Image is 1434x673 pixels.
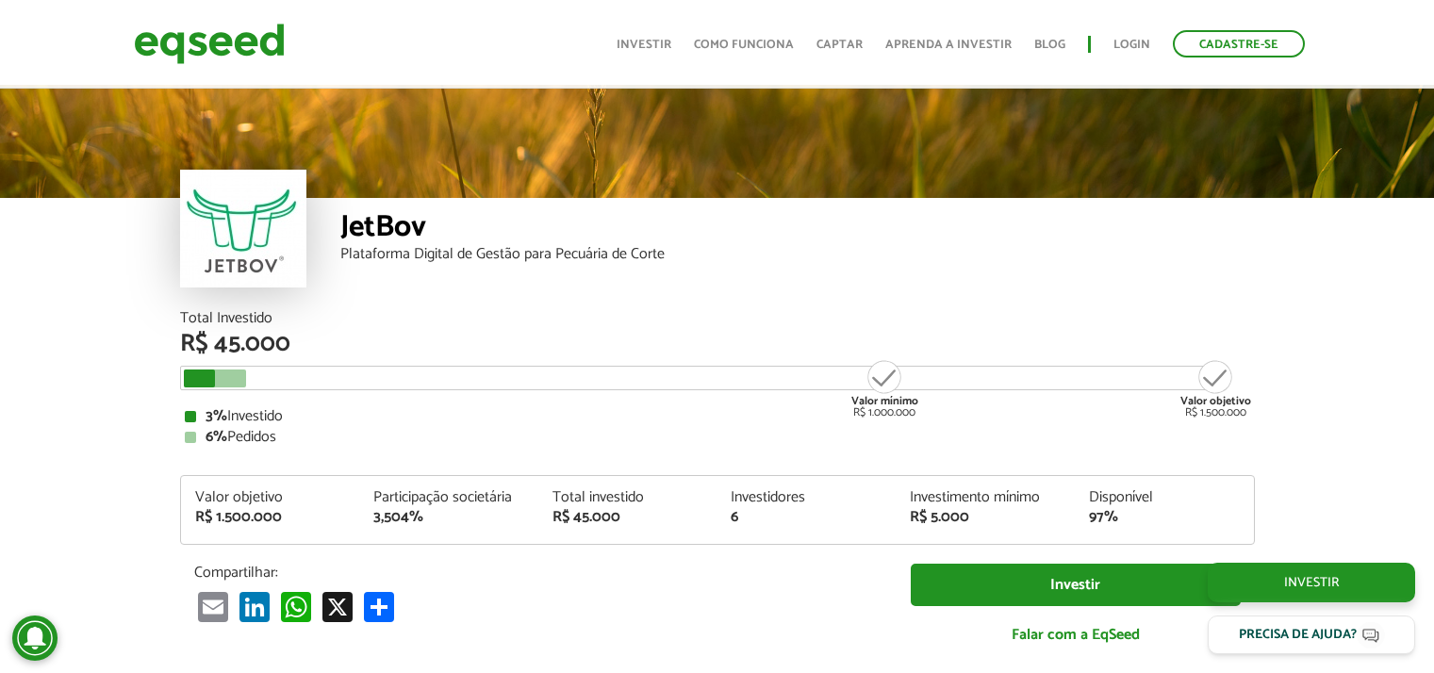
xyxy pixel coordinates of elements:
[340,247,1255,262] div: Plataforma Digital de Gestão para Pecuária de Corte
[194,591,232,622] a: Email
[134,19,285,69] img: EqSeed
[1113,39,1150,51] a: Login
[731,490,882,505] div: Investidores
[617,39,671,51] a: Investir
[195,510,346,525] div: R$ 1.500.000
[360,591,398,622] a: Share
[910,510,1061,525] div: R$ 5.000
[319,591,356,622] a: X
[1034,39,1065,51] a: Blog
[340,212,1255,247] div: JetBov
[694,39,794,51] a: Como funciona
[1089,510,1240,525] div: 97%
[1180,358,1251,419] div: R$ 1.500.000
[373,510,524,525] div: 3,504%
[911,616,1241,654] a: Falar com a EqSeed
[731,510,882,525] div: 6
[206,424,227,450] strong: 6%
[236,591,273,622] a: LinkedIn
[277,591,315,622] a: WhatsApp
[185,409,1250,424] div: Investido
[851,392,918,410] strong: Valor mínimo
[1208,563,1415,602] a: Investir
[373,490,524,505] div: Participação societária
[194,564,882,582] p: Compartilhar:
[910,490,1061,505] div: Investimento mínimo
[1173,30,1305,57] a: Cadastre-se
[849,358,920,419] div: R$ 1.000.000
[180,332,1255,356] div: R$ 45.000
[552,510,703,525] div: R$ 45.000
[195,490,346,505] div: Valor objetivo
[180,311,1255,326] div: Total Investido
[911,564,1241,606] a: Investir
[552,490,703,505] div: Total investido
[185,430,1250,445] div: Pedidos
[206,403,227,429] strong: 3%
[1180,392,1251,410] strong: Valor objetivo
[816,39,863,51] a: Captar
[1089,490,1240,505] div: Disponível
[885,39,1012,51] a: Aprenda a investir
